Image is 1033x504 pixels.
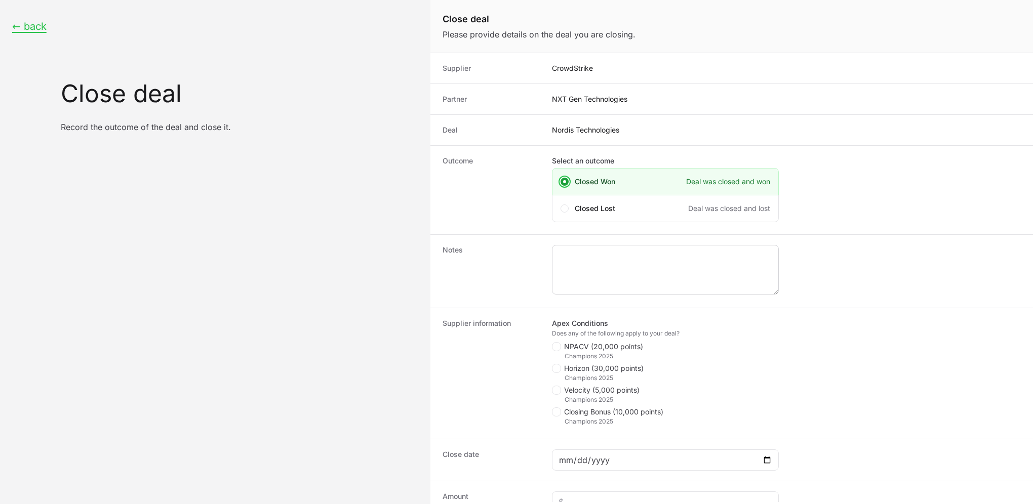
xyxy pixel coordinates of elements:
dd: NXT Gen Technologies [552,94,1021,104]
dd: CrowdStrike [552,63,1021,73]
dt: Outcome [443,156,540,224]
p: Please provide details on the deal you are closing. [443,28,1021,40]
div: Champions 2025 [565,352,779,360]
div: Champions 2025 [565,374,779,382]
p: Record the outcome of the deal and close it. [61,122,418,132]
div: Does any of the following apply to your deal? [552,329,779,338]
h1: Close deal [443,12,1021,26]
span: Closed Lost [575,203,615,214]
span: NPACV (20,000 points) [564,342,643,352]
dt: Partner [443,94,540,104]
dt: Notes [443,245,540,298]
dt: Supplier information [443,318,540,429]
dt: Supplier [443,63,540,73]
h1: Close deal [61,81,418,106]
span: Deal was closed and won [686,177,770,187]
span: Deal was closed and lost [688,203,770,214]
legend: Apex Conditions [552,318,608,328]
dt: Close date [443,449,540,471]
button: ← back [12,20,47,33]
label: Select an outcome [552,156,779,166]
div: Champions 2025 [565,417,779,426]
dt: Deal [443,125,540,135]
dd: Nordis Technologies [552,125,1021,135]
span: Velocity (5,000 points) [564,385,640,395]
span: Horizon (30,000 points) [564,363,644,373]
span: Closed Won [575,177,615,187]
div: Champions 2025 [565,396,779,404]
span: Closing Bonus (10,000 points) [564,407,663,417]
